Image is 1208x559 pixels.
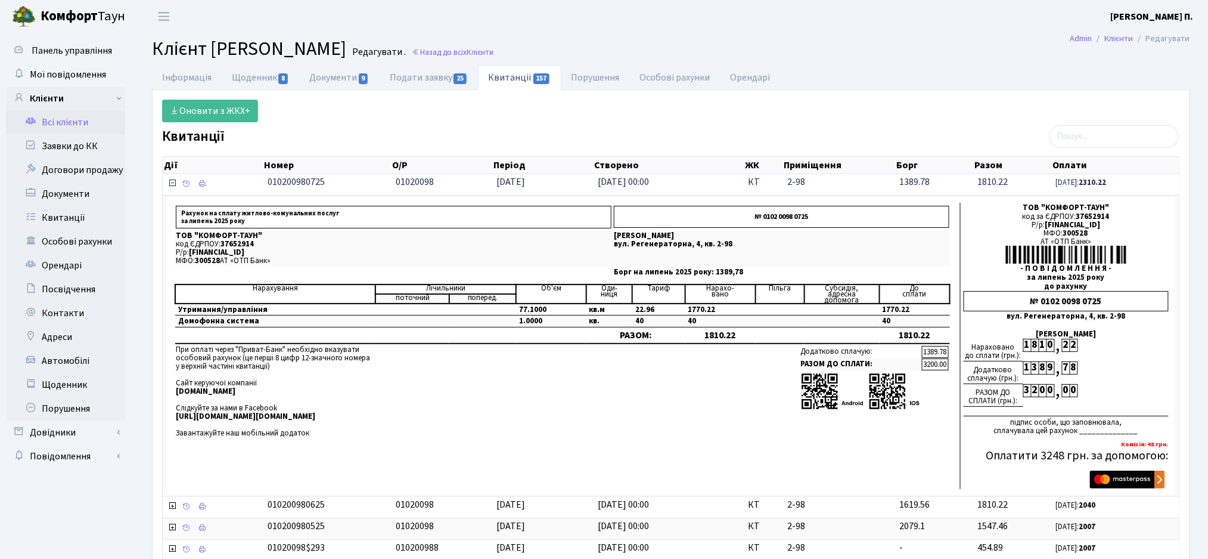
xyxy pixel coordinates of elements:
[175,344,611,438] td: При оплаті через "Приват-Банк" необхідно вказувати особовий рахунок (це перші 8 цифр 12-значного ...
[176,257,611,265] p: МФО: АТ «ОТП Банк»
[162,100,258,122] a: Оновити з ЖКХ+
[749,520,778,533] span: КТ
[149,7,179,26] button: Переключити навігацію
[964,237,1169,246] div: АТ «ОТП Банк»
[978,541,1004,554] span: 454.89
[964,384,1023,407] div: РАЗОМ ДО СПЛАТИ (грн.):
[978,520,1008,533] span: 1547.46
[516,316,586,328] td: 1.0000
[880,285,950,304] td: До cплати
[6,277,125,301] a: Посвідчення
[6,39,125,63] a: Панель управління
[1039,362,1046,375] div: 8
[299,65,379,90] a: Документи
[614,206,949,228] p: № 0102 0098 0725
[598,175,649,189] span: [DATE] 00:00
[632,304,685,316] td: 22.96
[492,157,594,174] th: Період
[895,157,973,174] th: Борг
[175,316,375,328] td: Домофонна система
[1045,220,1100,230] span: [FINANCIAL_ID]
[787,175,890,189] span: 2-98
[783,157,896,174] th: Приміщення
[805,285,880,304] td: Субсидія, адресна допомога
[6,349,125,373] a: Автомобілі
[721,65,781,90] a: Орендарі
[922,359,949,370] td: 3200.00
[1054,339,1062,353] div: ,
[630,65,721,90] a: Особові рахунки
[880,316,950,328] td: 40
[1023,339,1031,352] div: 1
[586,327,685,344] td: РАЗОМ:
[632,316,685,328] td: 40
[1054,362,1062,375] div: ,
[1056,500,1096,511] small: [DATE]:
[593,157,744,174] th: Створено
[749,175,778,189] span: КТ
[1070,339,1077,352] div: 2
[1056,543,1096,554] small: [DATE]:
[1056,177,1107,188] small: [DATE]:
[1079,500,1096,511] b: 2040
[1062,339,1070,352] div: 2
[964,449,1169,463] h5: Оплатити 3248 грн. за допомогою:
[497,498,526,511] span: [DATE]
[1122,440,1169,449] b: Комісія: 48 грн.
[1056,521,1096,532] small: [DATE]:
[222,65,299,90] a: Щоденник
[497,541,526,554] span: [DATE]
[978,175,1008,189] span: 1810.22
[396,541,439,554] span: 010200988
[1023,362,1031,375] div: 1
[516,304,586,316] td: 77.1000
[263,157,392,174] th: Номер
[787,541,890,555] span: 2-98
[152,35,346,63] span: Клієнт [PERSON_NAME]
[1046,384,1054,397] div: 0
[6,373,125,397] a: Щоденник
[964,416,1169,435] div: підпис особи, що заповнювала, сплачувала цей рахунок ______________
[964,212,1169,221] div: код за ЄДРПОУ:
[391,157,492,174] th: О/Р
[964,339,1023,362] div: Нараховано до сплати (грн.):
[1054,384,1062,398] div: ,
[175,285,375,304] td: Нарахування
[614,268,949,276] p: Борг на липень 2025 року: 1389,78
[176,386,235,397] b: [DOMAIN_NAME]
[800,359,921,370] td: РАЗОМ ДО СПЛАТИ:
[533,73,550,84] span: 157
[497,520,526,533] span: [DATE]
[598,498,649,511] span: [DATE] 00:00
[1070,362,1077,375] div: 8
[1111,10,1194,24] a: [PERSON_NAME] П.
[964,291,1169,311] div: № 0102 0098 0725
[1070,384,1077,397] div: 0
[176,232,611,240] p: ТОВ "КОМФОРТ-ТАУН"
[1111,10,1194,23] b: [PERSON_NAME] П.
[1079,543,1096,554] b: 2007
[964,282,1169,291] div: до рахунку
[396,175,434,189] span: 01020098
[1052,26,1208,51] nav: breadcrumb
[6,158,125,182] a: Договори продажу
[756,285,805,304] td: Пільга
[978,498,1008,511] span: 1810.22
[1105,32,1134,45] a: Клієнти
[162,128,225,146] label: Квитанції
[1023,384,1031,397] div: 3
[478,65,561,90] a: Квитанції
[685,316,756,328] td: 40
[6,230,125,254] a: Особові рахунки
[176,411,315,422] b: [URL][DOMAIN_NAME][DOMAIN_NAME]
[32,44,112,57] span: Панель управління
[412,47,493,58] a: Назад до всіхКлієнти
[41,7,125,27] span: Таун
[964,330,1169,338] div: [PERSON_NAME]
[800,346,921,358] td: Додатково сплачую:
[586,316,633,328] td: кв.
[1062,384,1070,397] div: 0
[6,397,125,421] a: Порушення
[900,175,930,189] span: 1389.78
[152,65,222,90] a: Інформація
